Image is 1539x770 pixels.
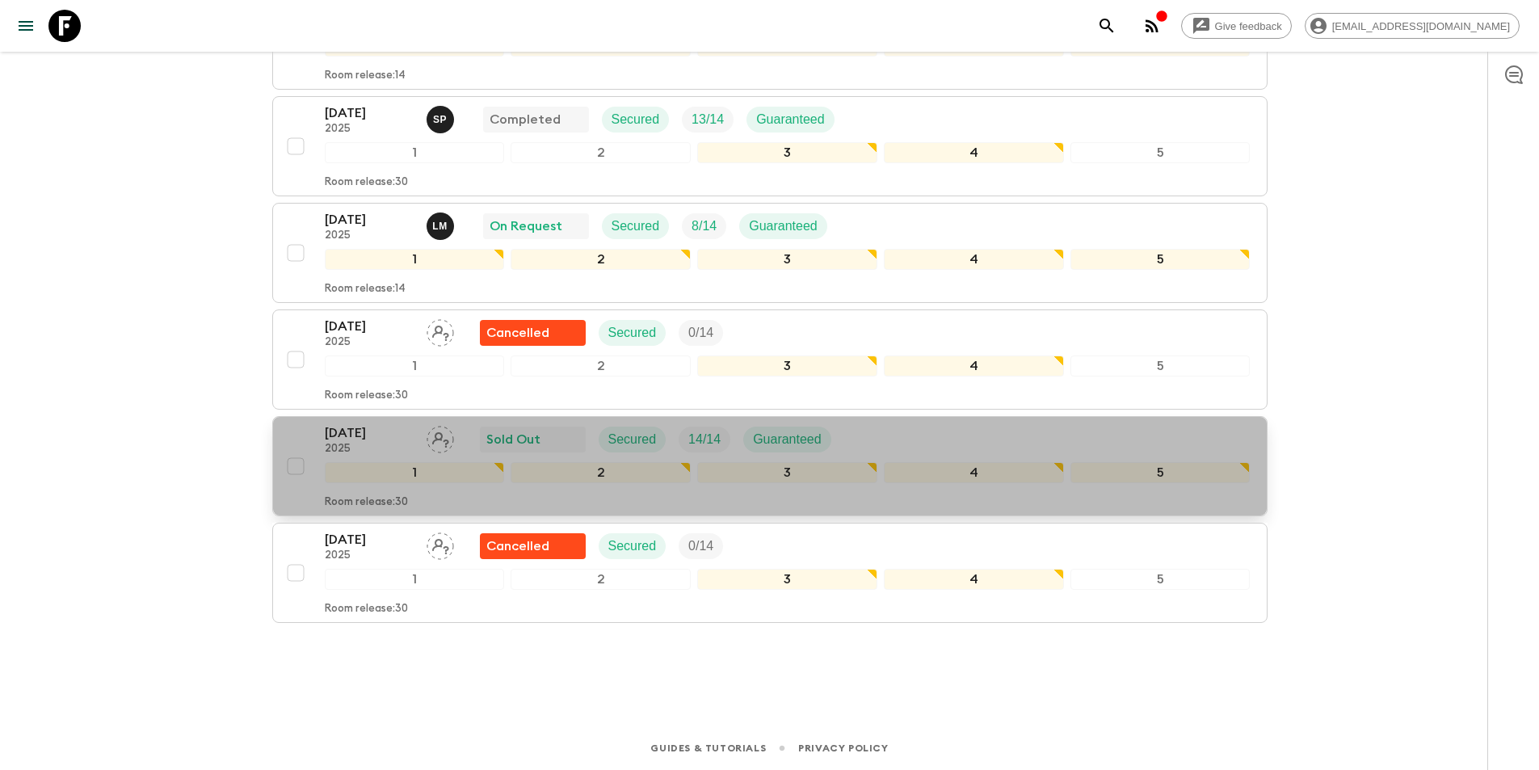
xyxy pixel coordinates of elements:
[679,427,730,452] div: Trip Fill
[692,110,724,129] p: 13 / 14
[272,309,1268,410] button: [DATE]2025Assign pack leaderFlash Pack cancellationSecuredTrip Fill12345Room release:30
[490,217,562,236] p: On Request
[10,10,42,42] button: menu
[749,217,818,236] p: Guaranteed
[325,210,414,229] p: [DATE]
[599,427,666,452] div: Secured
[688,323,713,343] p: 0 / 14
[1070,356,1251,377] div: 5
[325,103,414,123] p: [DATE]
[486,430,540,449] p: Sold Out
[325,462,505,483] div: 1
[884,569,1064,590] div: 4
[511,462,691,483] div: 2
[650,739,766,757] a: Guides & Tutorials
[612,217,660,236] p: Secured
[480,320,586,346] div: Flash Pack cancellation
[753,430,822,449] p: Guaranteed
[480,533,586,559] div: Flash Pack cancellation
[325,229,414,242] p: 2025
[427,212,457,240] button: LM
[679,320,723,346] div: Trip Fill
[798,739,888,757] a: Privacy Policy
[427,217,457,230] span: Luka Mamniashvili
[272,96,1268,196] button: [DATE]2025Sophie PruidzeCompletedSecuredTrip FillGuaranteed12345Room release:30
[325,69,406,82] p: Room release: 14
[490,110,561,129] p: Completed
[697,356,877,377] div: 3
[608,430,657,449] p: Secured
[1091,10,1123,42] button: search adventures
[688,430,721,449] p: 14 / 14
[884,462,1064,483] div: 4
[602,107,670,133] div: Secured
[1070,142,1251,163] div: 5
[1070,569,1251,590] div: 5
[325,389,408,402] p: Room release: 30
[1206,20,1291,32] span: Give feedback
[1305,13,1520,39] div: [EMAIL_ADDRESS][DOMAIN_NAME]
[325,317,414,336] p: [DATE]
[272,416,1268,516] button: [DATE]2025Assign pack leaderSold OutSecuredTrip FillGuaranteed12345Room release:30
[325,336,414,349] p: 2025
[692,217,717,236] p: 8 / 14
[612,110,660,129] p: Secured
[599,533,666,559] div: Secured
[884,249,1064,270] div: 4
[325,283,406,296] p: Room release: 14
[325,123,414,136] p: 2025
[486,323,549,343] p: Cancelled
[688,536,713,556] p: 0 / 14
[325,142,505,163] div: 1
[884,356,1064,377] div: 4
[511,356,691,377] div: 2
[325,603,408,616] p: Room release: 30
[1070,249,1251,270] div: 5
[1323,20,1519,32] span: [EMAIL_ADDRESS][DOMAIN_NAME]
[608,536,657,556] p: Secured
[697,249,877,270] div: 3
[272,203,1268,303] button: [DATE]2025Luka MamniashviliOn RequestSecuredTrip FillGuaranteed12345Room release:14
[511,142,691,163] div: 2
[697,462,877,483] div: 3
[511,569,691,590] div: 2
[884,142,1064,163] div: 4
[325,549,414,562] p: 2025
[325,443,414,456] p: 2025
[511,249,691,270] div: 2
[432,220,448,233] p: L M
[325,356,505,377] div: 1
[682,107,734,133] div: Trip Fill
[599,320,666,346] div: Secured
[486,536,549,556] p: Cancelled
[325,249,505,270] div: 1
[682,213,726,239] div: Trip Fill
[325,423,414,443] p: [DATE]
[325,496,408,509] p: Room release: 30
[427,111,457,124] span: Sophie Pruidze
[325,569,505,590] div: 1
[325,176,408,189] p: Room release: 30
[1070,462,1251,483] div: 5
[679,533,723,559] div: Trip Fill
[756,110,825,129] p: Guaranteed
[697,142,877,163] div: 3
[427,537,454,550] span: Assign pack leader
[325,530,414,549] p: [DATE]
[697,569,877,590] div: 3
[427,431,454,444] span: Assign pack leader
[602,213,670,239] div: Secured
[608,323,657,343] p: Secured
[1181,13,1292,39] a: Give feedback
[272,523,1268,623] button: [DATE]2025Assign pack leaderFlash Pack cancellationSecuredTrip Fill12345Room release:30
[427,324,454,337] span: Assign pack leader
